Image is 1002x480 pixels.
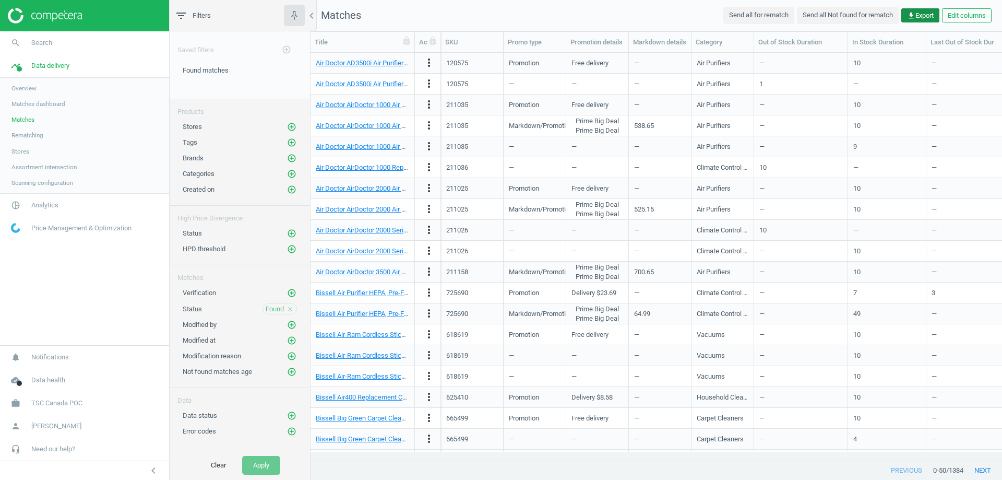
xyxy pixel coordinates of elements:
[170,99,310,116] div: Products
[287,351,297,361] button: add_circle_outline
[423,307,435,320] i: more_vert
[423,203,435,216] button: more_vert
[31,399,82,408] span: TSC Canada POC
[509,179,560,197] div: Promotion
[183,66,229,74] span: Found matches
[853,372,861,381] div: 10
[316,80,429,88] a: Air Doctor AD3500i Air Purifier | by TSC
[446,226,468,235] div: 211026
[697,226,748,235] div: Climate Control Appliances
[633,38,687,47] div: Markdown details
[287,184,297,195] button: add_circle_outline
[316,205,448,213] a: Air Doctor AirDoctor 2000 Air Purifier | by TSC
[853,309,861,319] div: 49
[183,154,204,162] span: Brands
[423,370,435,383] button: more_vert
[697,79,731,89] div: Air Purifiers
[287,154,296,163] i: add_circle_outline
[423,307,435,321] button: more_vert
[423,412,435,424] i: more_vert
[509,263,560,281] div: Markdown/Promotion
[634,309,650,319] div: 64.99
[316,163,490,171] a: Air Doctor AirDoctor 1000 Replacement Filter Pack | by TSC
[11,147,29,156] span: Stores
[570,38,624,47] div: Promotion details
[287,367,297,377] button: add_circle_outline
[183,229,202,237] span: Status
[759,226,767,235] div: 10
[509,96,560,114] div: Promotion
[446,372,468,381] div: 618619
[509,137,560,156] div: —
[853,247,861,256] div: 10
[316,247,553,255] a: Air Doctor AirDoctor 2000 Series Replacement Filter 1-Year Combo Pack | by TSC
[305,9,318,22] i: chevron_left
[942,8,992,23] button: Edit columns
[423,77,435,91] button: more_vert
[287,306,294,313] i: close
[697,309,748,319] div: Climate Control Appliances
[287,228,297,239] button: add_circle_outline
[8,8,82,24] img: ajHJNr6hYgQAAAAASUVORK5CYII=
[571,58,609,68] span: Free delivery
[183,123,202,131] span: Stores
[853,121,861,131] div: 10
[571,200,623,219] span: Prime Big Deal Prime Big Deal
[759,325,842,344] div: —
[759,179,842,197] div: —
[797,7,899,24] button: Send all Not found for rematch
[509,305,560,323] div: Markdown/Promotion
[634,158,686,177] div: —
[423,98,435,111] i: more_vert
[423,244,435,258] button: more_vert
[6,393,26,413] i: work
[571,288,616,298] span: Delivery $23.69
[183,412,217,419] span: Data status
[634,205,654,214] div: 525.15
[634,409,686,427] div: —
[509,75,560,93] div: —
[423,56,435,69] i: more_vert
[853,75,921,93] div: —
[316,289,604,297] a: Bissell Air Purifier HEPA, Pre-Filter and [MEDICAL_DATA] Filter Pack for Air220 Air Purifiers | b...
[853,205,861,214] div: 10
[11,115,34,124] span: Matches
[571,100,609,110] span: Free delivery
[634,388,686,406] div: —
[423,432,435,445] i: more_vert
[311,53,1002,452] div: grid
[634,221,686,239] div: —
[634,121,654,131] div: 538.65
[287,229,296,238] i: add_circle_outline
[853,330,861,339] div: 10
[11,179,73,187] span: Scanning configuration
[423,391,435,404] button: more_vert
[170,206,310,223] div: High Price Divergence
[634,267,654,277] div: 700.65
[697,163,748,172] div: Climate Control Appliances
[509,54,560,72] div: Promotion
[423,203,435,215] i: more_vert
[445,38,499,47] div: SKU
[6,347,26,367] i: notifications
[6,370,26,390] i: cloud_done
[759,137,842,156] div: —
[11,84,37,92] span: Overview
[183,289,216,297] span: Verification
[697,393,748,402] div: Household Cleaning Supplies
[287,411,296,420] i: add_circle_outline
[697,142,731,151] div: Air Purifiers
[852,38,922,47] div: In Stock Duration
[287,320,297,330] button: add_circle_outline
[316,268,448,276] a: Air Doctor AirDoctor 3500 Air Purifier | by TSC
[571,116,623,135] span: Prime Big Deal Prime Big Deal
[423,391,435,403] i: more_vert
[853,100,861,110] div: 10
[316,310,604,318] a: Bissell Air Purifier HEPA, Pre-Filter and [MEDICAL_DATA] Filter Pack for Air220 Air Purifiers | b...
[446,393,468,402] div: 625410
[423,349,435,361] i: more_vert
[853,221,921,239] div: —
[316,226,553,234] a: Air Doctor AirDoctor 2000 Series Replacement Filter 1-Year Combo Pack | by TSC
[634,367,686,385] div: —
[6,439,26,459] i: headset_mic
